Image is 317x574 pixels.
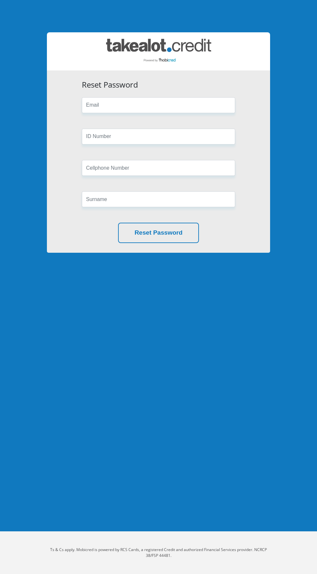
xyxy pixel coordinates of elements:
input: Email [82,97,235,113]
input: Surname [82,191,235,207]
input: Cellphone Number [82,160,235,176]
p: Ts & Cs apply. Mobicred is powered by RCS Cards, a registered Credit and authorized Financial Ser... [47,547,270,558]
input: ID Number [82,129,235,144]
button: Reset Password [118,223,199,243]
img: takealot_credit logo [106,39,211,64]
h3: Reset Password [82,80,235,90]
